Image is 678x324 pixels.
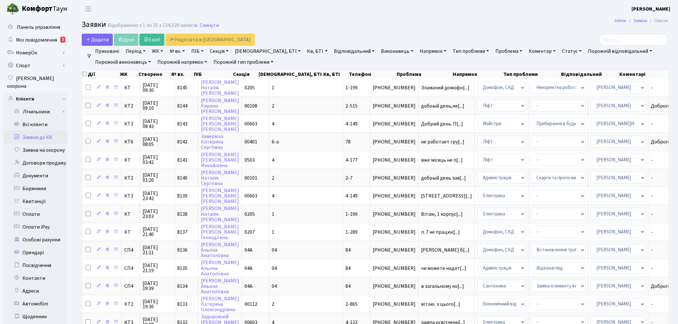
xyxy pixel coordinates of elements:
[3,93,67,105] a: Клієнти
[272,102,274,109] span: 2
[345,84,358,91] span: 1-199
[201,97,239,115] a: [PERSON_NAME]Кирило[PERSON_NAME]
[143,137,172,147] span: [DATE] 08:05
[124,193,137,198] span: КТ3
[304,46,330,57] a: Кв, БТІ
[373,302,416,307] span: [PHONE_NUMBER]
[421,192,472,199] span: [STREET_ADDRESS][...]
[86,36,109,43] span: Додати
[124,158,137,163] span: КТ
[373,212,416,217] span: [PHONE_NUMBER]
[177,157,187,164] span: 8141
[396,70,452,79] th: Проблема
[201,205,239,223] a: [PERSON_NAME]Наталія[PERSON_NAME]
[201,241,239,259] a: [PERSON_NAME]АльонаАнатоліївна
[3,259,67,272] a: Посвідчення
[211,57,276,68] a: Порожній тип проблеми
[421,265,466,272] span: чи можете надат[...]
[373,284,416,289] span: [PHONE_NUMBER]
[345,120,358,127] span: 4-149
[272,265,277,272] span: 04
[244,192,257,199] span: 00603
[143,119,172,129] span: [DATE] 08:43
[633,17,647,24] a: Заявки
[143,191,172,201] span: [DATE] 23:42
[421,102,464,109] span: добоый день,не[...]
[345,192,358,199] span: 4-149
[373,103,416,109] span: [PHONE_NUMBER]
[3,144,67,157] a: Заявки на охорону
[373,85,416,90] span: [PHONE_NUMBER]
[244,265,252,272] span: 04А
[373,266,416,271] span: [PHONE_NUMBER]
[177,174,187,182] span: 8140
[3,118,67,131] a: Всі клієнти
[177,211,187,218] span: 8138
[272,120,274,127] span: 4
[244,174,257,182] span: 00101
[345,174,352,182] span: 2-7
[258,70,323,79] th: [DEMOGRAPHIC_DATA], БТІ
[3,233,67,246] a: Особові рахунки
[3,131,67,144] a: Заявки до КК
[143,245,172,255] span: [DATE] 21:21
[3,169,67,182] a: Документи
[22,4,67,14] span: Таун
[615,17,626,24] a: Admin
[3,182,67,195] a: Боржники
[647,17,668,24] li: Список
[3,195,67,208] a: Квитанції
[82,70,119,79] th: Дії
[373,175,416,181] span: [PHONE_NUMBER]
[201,115,239,133] a: [PERSON_NAME][PERSON_NAME][PERSON_NAME]
[124,103,137,109] span: КТ2
[177,247,187,254] span: 8136
[421,138,464,145] span: не работает гру[...]
[331,46,377,57] a: Відповідальний
[201,151,239,169] a: [PERSON_NAME][PERSON_NAME]Михайлівна
[3,59,67,72] a: Спорт
[201,259,239,277] a: [PERSON_NAME]АльонаАнатоліївна
[272,301,274,308] span: 2
[560,70,619,79] th: Відповідальний
[6,3,19,15] img: logo.png
[123,46,148,57] a: Період
[108,22,198,28] div: Відображено з 1 по 25 з 134,529 записів.
[244,84,255,91] span: 0205
[244,301,257,308] span: 00112
[177,301,187,308] span: 8133
[244,138,257,145] span: 00401
[143,83,172,93] span: [DATE] 09:30
[177,192,187,199] span: 8139
[585,46,655,57] a: Порожній відповідальний
[143,155,172,165] span: [DATE] 03:42
[201,295,239,313] a: [PERSON_NAME]КатеринаОлександрівна
[143,263,172,273] span: [DATE] 21:19
[124,175,137,181] span: КТ2
[7,105,67,118] a: Лічильники
[177,138,187,145] span: 8142
[124,139,137,144] span: КТ6
[177,102,187,109] span: 8144
[373,193,416,198] span: [PHONE_NUMBER]
[124,212,137,217] span: КТ
[201,277,239,295] a: [PERSON_NAME]АльонаАнатоліївна
[3,72,67,93] a: [PERSON_NAME] охорона
[421,120,463,127] span: Добрий день. П[...]
[373,121,416,126] span: [PHONE_NUMBER]
[272,84,274,91] span: 1
[272,283,277,290] span: 04
[3,46,67,59] a: НомерОк
[143,281,172,291] span: [DATE] 19:39
[124,247,137,253] span: СП4
[177,265,187,272] span: 8135
[559,46,584,57] a: Статус
[503,70,560,79] th: Тип проблеми
[3,157,67,169] a: Договори продажу
[139,34,164,46] a: Excel
[119,70,138,79] th: ЖК
[201,79,239,97] a: [PERSON_NAME]Наталія[PERSON_NAME]
[373,158,416,163] span: [PHONE_NUMBER]
[244,211,255,218] span: 0205
[421,211,463,218] span: Вітаю, 1 корпус[...]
